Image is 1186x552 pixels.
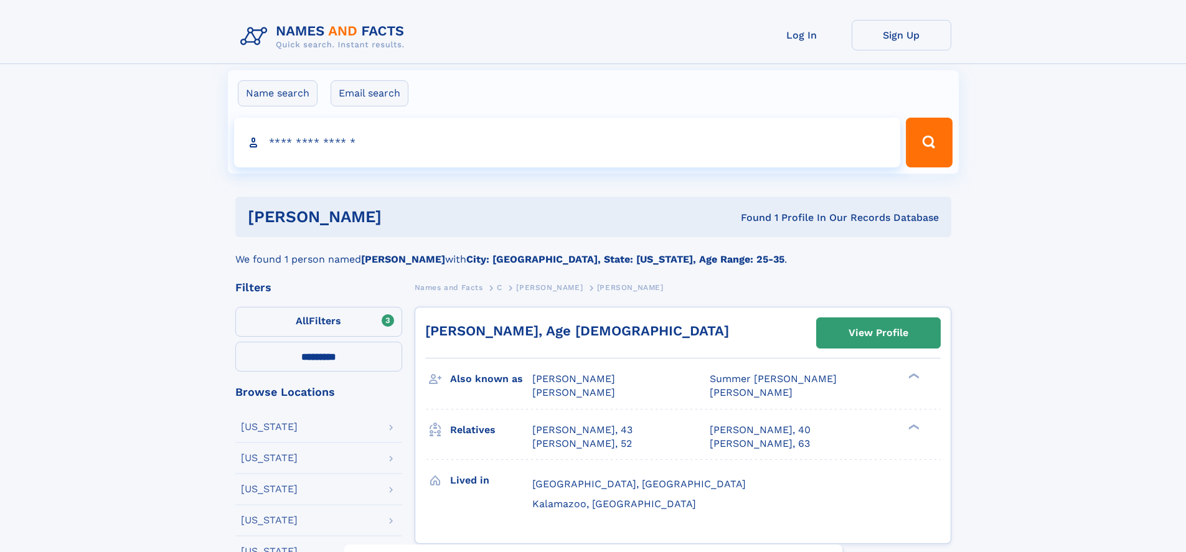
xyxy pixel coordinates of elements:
[235,282,402,293] div: Filters
[905,423,920,431] div: ❯
[425,323,729,339] a: [PERSON_NAME], Age [DEMOGRAPHIC_DATA]
[817,318,940,348] a: View Profile
[235,237,951,267] div: We found 1 person named with .
[597,283,664,292] span: [PERSON_NAME]
[296,315,309,327] span: All
[450,368,532,390] h3: Also known as
[849,319,908,347] div: View Profile
[710,373,837,385] span: Summer [PERSON_NAME]
[710,437,810,451] a: [PERSON_NAME], 63
[248,209,562,225] h1: [PERSON_NAME]
[238,80,318,106] label: Name search
[241,453,298,463] div: [US_STATE]
[852,20,951,50] a: Sign Up
[450,419,532,441] h3: Relatives
[532,386,615,398] span: [PERSON_NAME]
[235,20,415,54] img: Logo Names and Facts
[532,437,632,451] a: [PERSON_NAME], 52
[235,386,402,398] div: Browse Locations
[235,307,402,337] label: Filters
[532,498,696,510] span: Kalamazoo, [GEOGRAPHIC_DATA]
[532,423,633,437] a: [PERSON_NAME], 43
[466,253,784,265] b: City: [GEOGRAPHIC_DATA], State: [US_STATE], Age Range: 25-35
[450,470,532,491] h3: Lived in
[532,478,746,490] span: [GEOGRAPHIC_DATA], [GEOGRAPHIC_DATA]
[497,283,502,292] span: C
[331,80,408,106] label: Email search
[241,484,298,494] div: [US_STATE]
[497,279,502,295] a: C
[241,422,298,432] div: [US_STATE]
[710,423,811,437] a: [PERSON_NAME], 40
[234,118,901,167] input: search input
[906,118,952,167] button: Search Button
[516,283,583,292] span: [PERSON_NAME]
[361,253,445,265] b: [PERSON_NAME]
[752,20,852,50] a: Log In
[561,211,939,225] div: Found 1 Profile In Our Records Database
[415,279,483,295] a: Names and Facts
[905,372,920,380] div: ❯
[532,373,615,385] span: [PERSON_NAME]
[241,515,298,525] div: [US_STATE]
[710,386,793,398] span: [PERSON_NAME]
[516,279,583,295] a: [PERSON_NAME]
